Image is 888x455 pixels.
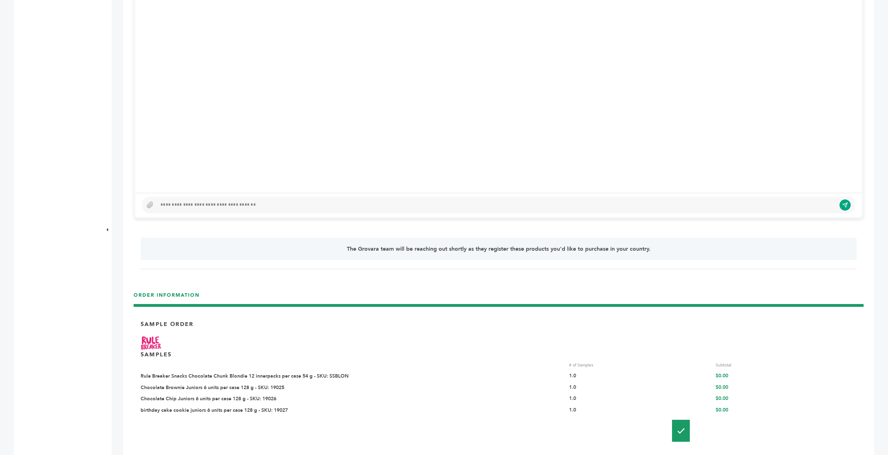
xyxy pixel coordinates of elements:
div: 1.0 [569,384,710,391]
div: Subtotal [716,362,857,368]
img: Brand Name [141,336,162,350]
div: $0.00 [716,384,857,391]
h3: ORDER INFORMATION [134,292,864,304]
div: # of Samples [569,362,710,368]
a: birthday cake cookie juniors 6 units per case 128 g - SKU: 19027 [141,407,288,414]
p: Sample Order [141,320,193,328]
div: 1.0 [569,373,710,380]
a: Chocolate Chip Juniors 6 units per case 128 g - SKU: 19026 [141,395,276,402]
a: Chocolate Brownie Juniors 6 units per case 128 g - SKU: 19025 [141,384,284,391]
div: $0.00 [716,373,857,380]
div: $0.00 [716,407,857,414]
img: Pallet-Icons-01.png [672,420,690,442]
p: SAMPLES [141,351,172,358]
a: Rule Breaker Snacks Chocolate Chunk Blondie 12 innerpacks per case 54 g - SKU: SSBLON [141,373,349,379]
div: 1.0 [569,395,710,402]
p: The Grovara team will be reaching out shortly as they register these products you'd like to purch... [169,245,828,253]
div: 1.0 [569,407,710,414]
div: $0.00 [716,395,857,402]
